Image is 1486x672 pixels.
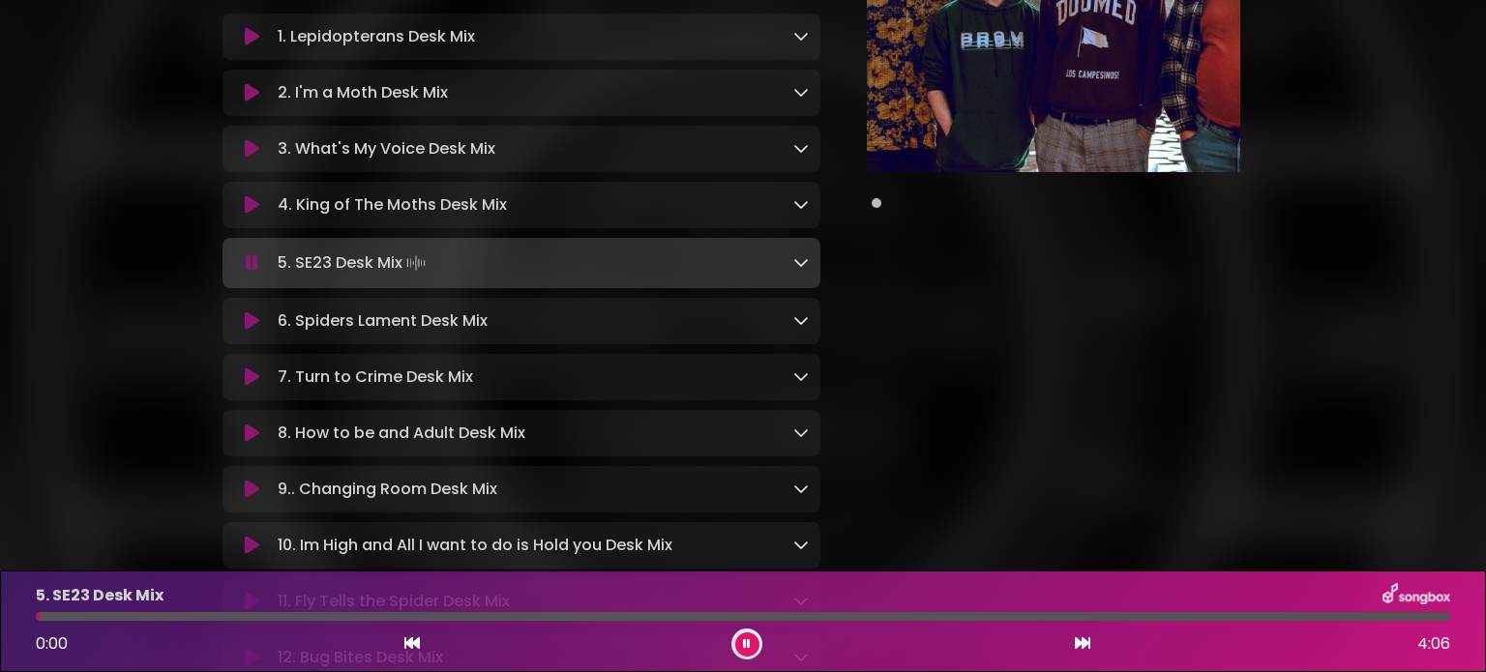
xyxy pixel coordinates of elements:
[278,365,473,389] p: 7. Turn to Crime Desk Mix
[278,478,497,501] p: 9.. Changing Room Desk Mix
[278,193,507,217] p: 4. King of The Moths Desk Mix
[36,632,68,655] span: 0:00
[278,137,495,161] p: 3. What's My Voice Desk Mix
[402,249,430,277] img: waveform4.gif
[278,249,430,277] p: 5. SE23 Desk Mix
[278,422,525,445] p: 8. How to be and Adult Desk Mix
[278,309,488,333] p: 6. Spiders Lament Desk Mix
[1382,583,1450,608] img: songbox-logo-white.png
[36,584,163,607] p: 5. SE23 Desk Mix
[278,81,448,104] p: 2. I'm a Moth Desk Mix
[278,25,475,48] p: 1. Lepidopterans Desk Mix
[278,534,672,557] p: 10. Im High and All I want to do is Hold you Desk Mix
[1417,632,1450,656] span: 4:06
